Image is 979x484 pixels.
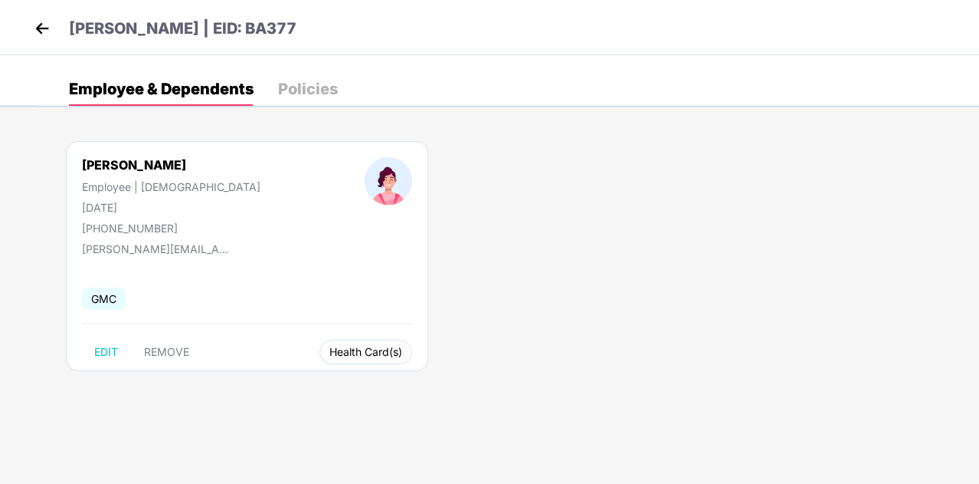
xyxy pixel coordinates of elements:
div: [PHONE_NUMBER] [82,222,260,235]
div: [PERSON_NAME][EMAIL_ADDRESS][DOMAIN_NAME] [82,242,235,255]
div: Policies [278,81,338,97]
span: REMOVE [144,346,189,358]
span: GMC [82,288,126,310]
span: EDIT [94,346,118,358]
div: [DATE] [82,201,260,214]
span: Health Card(s) [329,348,402,356]
div: Employee & Dependents [69,81,254,97]
img: profileImage [365,157,412,205]
button: EDIT [82,340,130,364]
button: Health Card(s) [319,340,412,364]
img: back [31,17,54,40]
div: Employee | [DEMOGRAPHIC_DATA] [82,180,260,193]
p: [PERSON_NAME] | EID: BA377 [69,17,296,41]
div: [PERSON_NAME] [82,157,260,173]
button: REMOVE [132,340,201,364]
